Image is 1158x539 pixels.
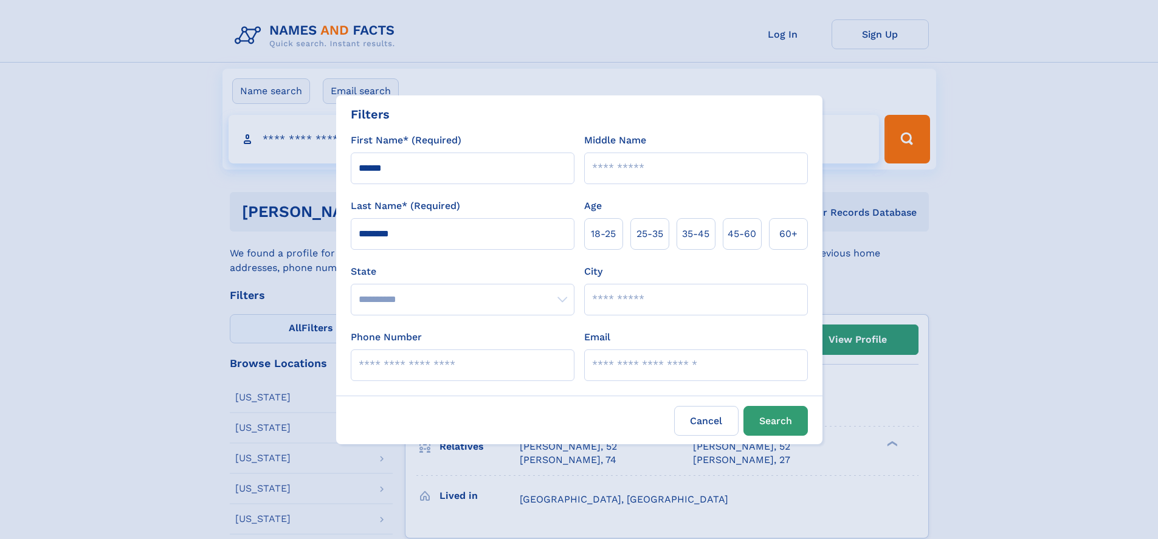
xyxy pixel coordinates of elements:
[591,227,616,241] span: 18‑25
[779,227,798,241] span: 60+
[674,406,739,436] label: Cancel
[351,105,390,123] div: Filters
[584,199,602,213] label: Age
[351,199,460,213] label: Last Name* (Required)
[636,227,663,241] span: 25‑35
[351,133,461,148] label: First Name* (Required)
[743,406,808,436] button: Search
[584,264,602,279] label: City
[584,330,610,345] label: Email
[351,264,574,279] label: State
[728,227,756,241] span: 45‑60
[584,133,646,148] label: Middle Name
[682,227,709,241] span: 35‑45
[351,330,422,345] label: Phone Number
